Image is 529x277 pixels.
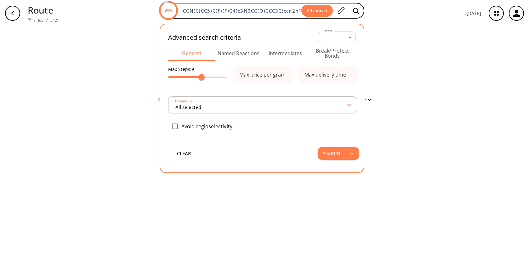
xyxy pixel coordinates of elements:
div: Max price per gram [239,72,286,77]
img: Spaya logo [28,18,31,22]
li: / [34,17,36,23]
label: Providers [173,99,192,103]
text: 90% [164,7,172,13]
li: / [46,17,48,23]
p: v [DATE] [464,10,481,17]
p: Max Steps: 9 [168,66,227,72]
div: Advanced Search Tabs [168,46,356,61]
button: Advanced [301,5,333,17]
button: Break/Protect Bonds [309,46,356,61]
a: Job [38,18,43,23]
button: General [168,46,215,61]
button: clear [165,147,203,160]
label: Preset [322,29,333,33]
h2: Advanced search criteria [168,34,241,41]
button: Named Reactions [215,46,262,61]
a: 5421 [50,18,60,23]
input: Enter SMILES [179,8,301,14]
button: Search [318,147,345,160]
p: Searching... [158,96,184,103]
button: Filter [351,97,371,102]
div: Max delivery time [304,72,346,77]
div: Avoid regioselectivity [168,120,357,133]
p: Route [28,3,59,17]
button: Intermediates [262,46,309,61]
